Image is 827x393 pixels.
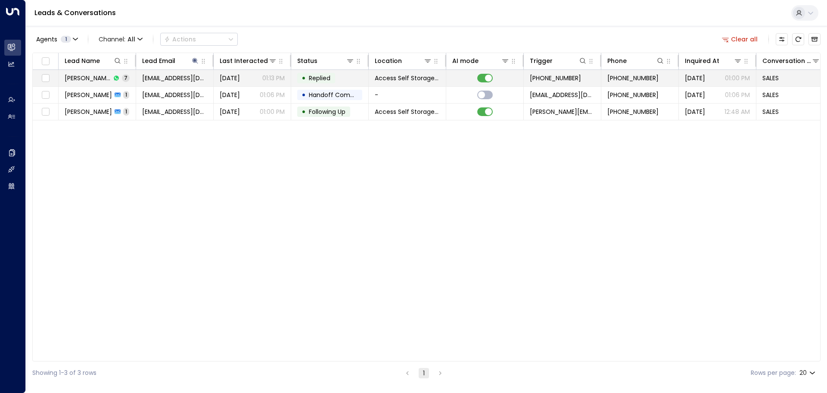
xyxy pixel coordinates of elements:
[142,107,207,116] span: vtlw132020@gmail.com
[685,56,719,66] div: Inquired At
[302,104,306,119] div: •
[799,367,817,379] div: 20
[530,56,553,66] div: Trigger
[309,107,345,116] span: Following Up
[220,56,268,66] div: Last Interacted
[309,74,330,82] span: Replied
[32,368,96,377] div: Showing 1-3 of 3 rows
[607,74,659,82] span: +447704079717
[164,35,196,43] div: Actions
[808,33,821,45] button: Archived Leads
[160,33,238,46] div: Button group with a nested menu
[762,107,779,116] span: SALES
[762,74,779,82] span: SALES
[65,91,112,99] span: Vera Tse
[762,56,811,66] div: Conversation Type
[95,33,146,45] button: Channel:All
[40,90,51,101] span: Toggle select row
[530,56,587,66] div: Trigger
[685,107,705,116] span: Sep 25, 2025
[309,91,370,99] span: Handoff Completed
[302,88,306,102] div: •
[452,56,510,66] div: AI mode
[220,74,240,82] span: Sep 25, 2025
[302,71,306,85] div: •
[40,107,51,117] span: Toggle select row
[419,368,429,378] button: page 1
[220,107,240,116] span: Sep 25, 2025
[685,91,705,99] span: Sep 25, 2025
[530,91,595,99] span: vtlw132020@gmail.com
[375,56,432,66] div: Location
[718,33,762,45] button: Clear all
[776,33,788,45] button: Customize
[65,74,111,82] span: Vera Tse
[262,74,285,82] p: 01:13 PM
[160,33,238,46] button: Actions
[220,56,277,66] div: Last Interacted
[530,107,595,116] span: laura.chambers@accessstorage.com
[724,107,750,116] p: 12:48 AM
[751,368,796,377] label: Rows per page:
[142,74,207,82] span: vtlw132020@gmail.com
[65,56,122,66] div: Lead Name
[375,56,402,66] div: Location
[607,56,627,66] div: Phone
[123,91,129,98] span: 1
[260,107,285,116] p: 01:00 PM
[142,56,199,66] div: Lead Email
[297,56,317,66] div: Status
[123,108,129,115] span: 1
[402,368,446,378] nav: pagination navigation
[762,91,779,99] span: SALES
[685,74,705,82] span: Sep 25, 2025
[142,91,207,99] span: vtlw132020@gmail.com
[530,74,581,82] span: +447704079717
[36,36,57,42] span: Agents
[220,91,240,99] span: Sep 25, 2025
[725,91,750,99] p: 01:06 PM
[40,56,51,67] span: Toggle select all
[725,74,750,82] p: 01:00 PM
[297,56,354,66] div: Status
[375,107,440,116] span: Access Self Storage - Sutton
[607,91,659,99] span: +447704079717
[95,33,146,45] span: Channel:
[762,56,820,66] div: Conversation Type
[685,56,742,66] div: Inquired At
[607,56,665,66] div: Phone
[65,56,100,66] div: Lead Name
[792,33,804,45] span: Refresh
[34,8,116,18] a: Leads & Conversations
[32,33,81,45] button: Agents1
[122,74,130,82] span: 7
[40,73,51,84] span: Toggle select row
[142,56,175,66] div: Lead Email
[260,91,285,99] p: 01:06 PM
[65,107,112,116] span: Vera Tse
[375,74,440,82] span: Access Self Storage - Sutton
[369,87,446,103] td: -
[607,107,659,116] span: +447704079717
[61,36,71,43] span: 1
[127,36,135,43] span: All
[452,56,479,66] div: AI mode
